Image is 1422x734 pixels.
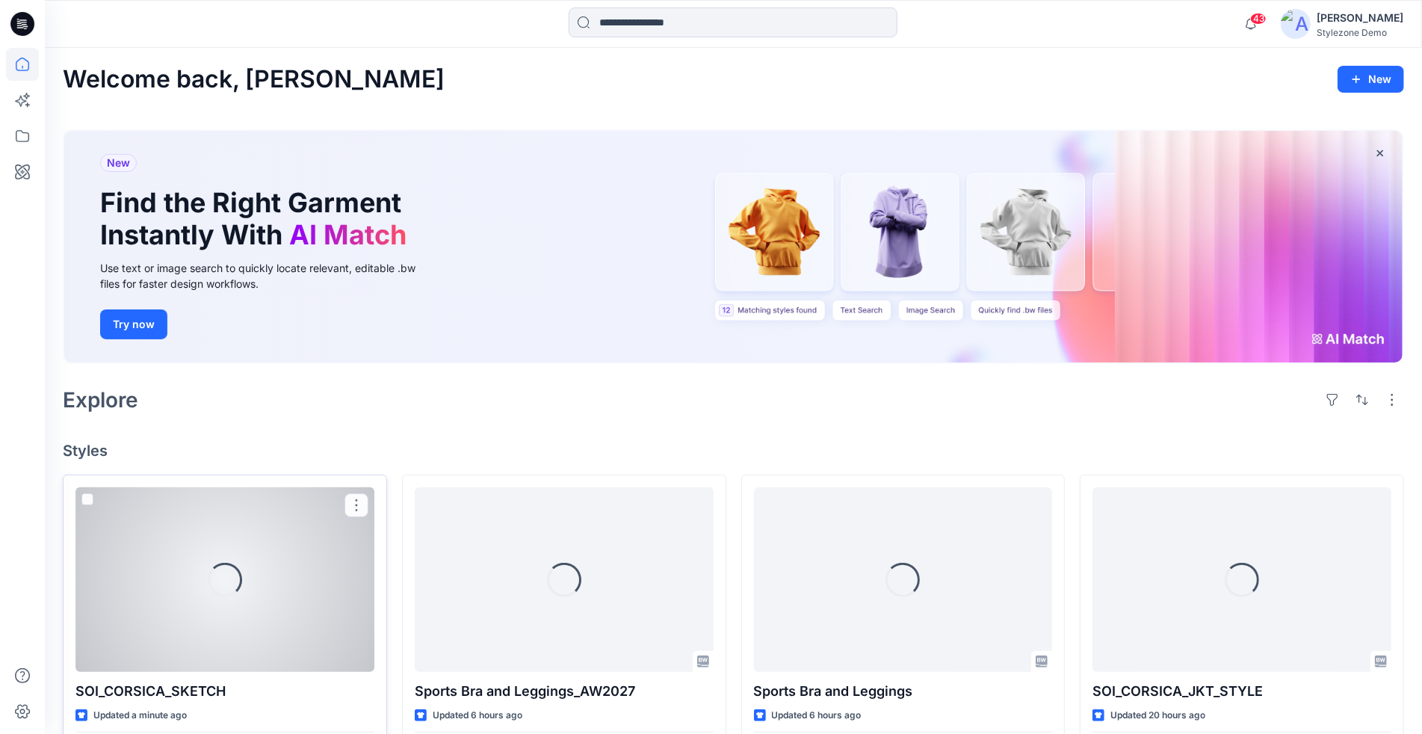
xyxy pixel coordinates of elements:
p: Updated 6 hours ago [772,708,862,724]
h4: Styles [63,442,1404,460]
button: New [1338,66,1404,93]
button: Try now [100,309,167,339]
p: Updated a minute ago [93,708,187,724]
p: Sports Bra and Leggings [754,681,1053,702]
h2: Welcome back, [PERSON_NAME] [63,66,445,93]
div: [PERSON_NAME] [1317,9,1403,27]
p: SOI_CORSICA_SKETCH [75,681,374,702]
span: AI Match [289,218,406,251]
p: Updated 6 hours ago [433,708,522,724]
p: Updated 20 hours ago [1110,708,1205,724]
p: Sports Bra and Leggings_AW2027 [415,681,714,702]
span: New [107,154,130,172]
div: Stylezone Demo [1317,27,1403,38]
img: avatar [1281,9,1311,39]
span: 43 [1250,13,1267,25]
h2: Explore [63,388,138,412]
div: Use text or image search to quickly locate relevant, editable .bw files for faster design workflows. [100,260,436,292]
p: SOI_CORSICA_JKT_STYLE [1092,681,1391,702]
h1: Find the Right Garment Instantly With [100,187,414,251]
